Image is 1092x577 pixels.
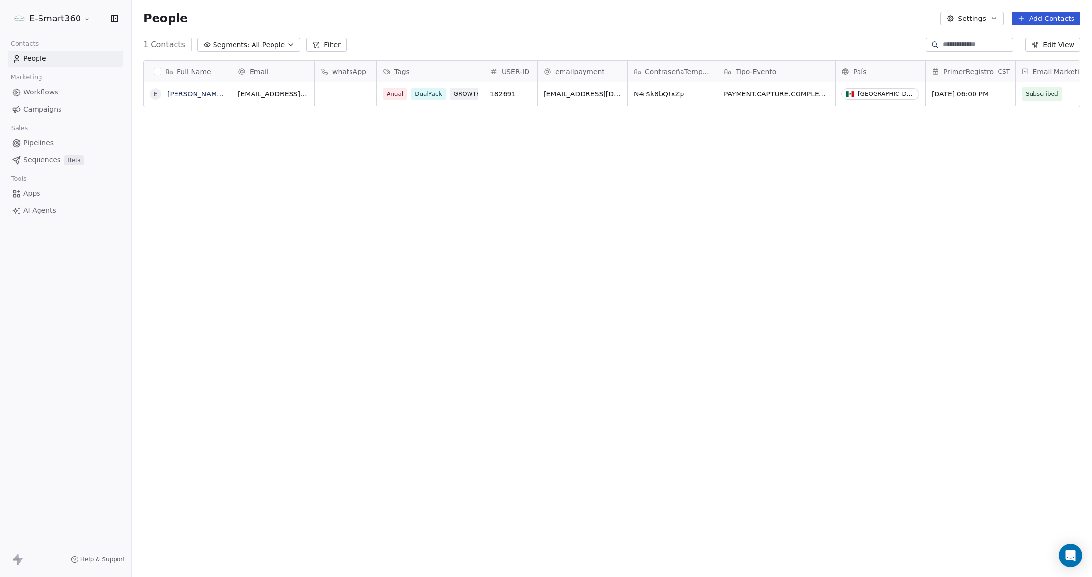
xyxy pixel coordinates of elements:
[12,10,93,27] button: E-Smart360
[306,38,347,52] button: Filter
[8,84,123,100] a: Workflows
[29,12,81,25] span: E-Smart360
[6,37,43,51] span: Contacts
[144,61,232,82] div: Full Name
[14,13,25,24] img: -.png
[144,82,232,545] div: grid
[23,205,56,216] span: AI Agents
[23,87,58,97] span: Workflows
[450,88,485,100] span: GROWTH
[23,155,60,165] span: Sequences
[634,89,712,99] span: N4r$k8bQ!xZp
[71,556,125,563] a: Help & Support
[8,186,123,202] a: Apps
[628,61,718,82] div: ContraseñaTemporal
[490,89,531,99] span: 182691
[7,121,32,135] span: Sales
[8,135,123,151] a: Pipelines
[332,67,366,76] span: whatsApp
[64,155,84,165] span: Beta
[252,40,285,50] span: All People
[1026,89,1058,99] span: Subscribed
[1012,12,1080,25] button: Add Contacts
[154,89,158,99] div: E
[8,152,123,168] a: SequencesBeta
[7,171,31,186] span: Tools
[1025,38,1080,52] button: Edit View
[8,101,123,117] a: Campaigns
[167,90,342,98] a: [PERSON_NAME] [PERSON_NAME] [PERSON_NAME]
[6,70,46,85] span: Marketing
[736,67,776,76] span: Tipo-Evento
[232,61,314,82] div: Email
[143,11,188,26] span: People
[645,67,712,76] span: ContraseñaTemporal
[1059,544,1082,567] div: Open Intercom Messenger
[932,89,1010,99] span: [DATE] 06:00 PM
[80,556,125,563] span: Help & Support
[8,203,123,219] a: AI Agents
[940,12,1003,25] button: Settings
[853,67,867,76] span: País
[926,61,1015,82] div: PrimerRegistroCST
[718,61,835,82] div: Tipo-Evento
[250,67,269,76] span: Email
[998,68,1009,75] span: CST
[23,188,40,199] span: Apps
[836,61,925,82] div: País
[943,67,994,76] span: PrimerRegistro
[23,104,61,114] span: Campaigns
[544,89,622,99] span: [EMAIL_ADDRESS][DOMAIN_NAME]
[143,39,185,51] span: 1 Contacts
[213,40,250,50] span: Segments:
[411,88,446,100] span: DualPack
[858,91,915,97] div: [GEOGRAPHIC_DATA]
[377,61,484,82] div: Tags
[238,89,309,99] span: [EMAIL_ADDRESS][DOMAIN_NAME]
[383,88,407,100] span: Anual
[315,61,376,82] div: whatsApp
[484,61,537,82] div: USER-ID
[177,67,211,76] span: Full Name
[8,51,123,67] a: People
[23,138,54,148] span: Pipelines
[394,67,409,76] span: Tags
[502,67,529,76] span: USER-ID
[724,89,829,99] span: PAYMENT.CAPTURE.COMPLETED
[23,54,46,64] span: People
[538,61,627,82] div: emailpayment
[555,67,604,76] span: emailpayment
